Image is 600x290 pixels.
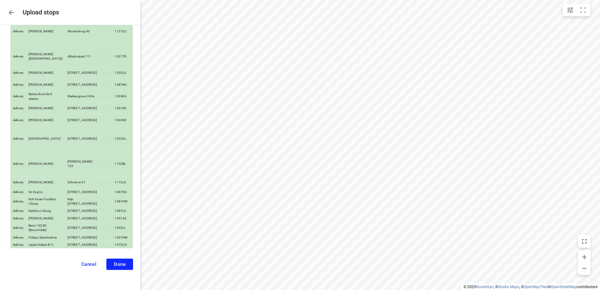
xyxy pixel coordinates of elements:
td: Un Sogno [26,188,65,196]
td: [STREET_ADDRESS] [65,234,101,241]
td: 1031KG [112,102,140,114]
a: OpenMapTiles [524,285,548,289]
td: [PERSON_NAME] [26,79,65,91]
td: [PERSON_NAME] [26,215,65,222]
td: - [101,67,112,79]
td: - [101,177,112,189]
button: Done [106,259,133,270]
a: OpenStreetMap [551,285,577,289]
td: delivery [10,241,26,248]
td: 1021TR [112,46,140,67]
td: - [101,102,112,114]
td: 1072CH [112,241,140,248]
td: Bens 102 BV (Brunchdale) [26,222,65,234]
td: delivery [10,67,26,79]
td: delivery [10,196,26,207]
td: [STREET_ADDRESS] [65,215,101,222]
td: - [101,222,112,234]
td: delivery [10,126,26,151]
td: - [101,215,112,222]
span: Cancel [81,261,97,267]
span: Done [114,261,126,267]
td: [STREET_ADDRESS] [65,67,101,79]
td: 1087EN [112,188,140,196]
td: 1087HW [112,196,140,207]
td: delivery [10,151,26,176]
td: - [101,188,112,196]
td: delivery [10,79,26,91]
td: [STREET_ADDRESS] [65,188,101,196]
td: delivery [10,222,26,234]
td: [STREET_ADDRESS] [65,102,101,114]
td: [GEOGRAPHIC_DATA] [26,126,65,151]
td: delivery [10,114,26,126]
td: Markengouw 245a [65,91,101,103]
td: delivery [10,102,26,114]
td: - [101,46,112,67]
h5: Upload stops [23,9,59,16]
td: Fridays Sandwiches [26,234,65,241]
td: Layers bakery B.V. [26,241,65,248]
td: [PERSON_NAME] ([GEOGRAPHIC_DATA]) [26,46,65,67]
td: [STREET_ADDRESS] [65,241,101,248]
td: 1102BL [112,151,140,176]
td: - [101,114,112,126]
a: Routetitan [476,285,494,289]
td: delivery [10,215,26,222]
td: [PERSON_NAME] [26,151,65,176]
td: 1032LL [112,222,140,234]
td: delivery [10,207,26,215]
td: 1024GE [112,114,140,126]
td: delivery [10,177,26,189]
td: delivery [10,91,26,103]
td: Stoutenburg 40 [65,17,101,46]
td: delivery [10,46,26,67]
td: [PERSON_NAME] 723 [65,151,101,176]
td: [STREET_ADDRESS] [65,222,101,234]
td: 1022AL [112,126,140,151]
td: 1087KH [112,79,140,91]
td: [PERSON_NAME] [26,67,65,79]
td: 1031HM [112,234,140,241]
td: delivery [10,17,26,46]
td: - [101,196,112,207]
td: - [101,91,112,103]
button: Cancel [74,259,104,270]
td: delivery [10,234,26,241]
td: [STREET_ADDRESS] [65,207,101,215]
td: [STREET_ADDRESS] [65,126,101,151]
td: - [101,79,112,91]
td: - [101,241,112,248]
td: [STREET_ADDRESS] [65,114,101,126]
td: delivery [10,188,26,196]
td: [PERSON_NAME] [26,102,65,114]
td: 1121GJ [112,17,140,46]
td: Krijn [STREET_ADDRESS] [65,196,101,207]
td: [PERSON_NAME] [26,177,65,189]
td: 1031AE [112,215,140,222]
td: - [101,151,112,176]
td: [STREET_ADDRESS] [65,79,101,91]
td: 1113JC [112,177,140,189]
button: Map settings [564,4,576,16]
td: - [101,126,112,151]
li: © 2025 , © , © © contributors [463,285,597,289]
td: 1032LG [112,67,140,79]
div: small contained button group [563,4,591,16]
a: Stadia Maps [498,285,519,289]
td: Basisschool de 5 sterren [26,91,65,103]
td: 1087LA [112,207,140,215]
td: Koh Asian Foodbar IJburg [26,196,65,207]
td: Albatrospad 111 [65,46,101,67]
td: Kaddour IJburg [26,207,65,215]
td: [PERSON_NAME] [26,17,65,46]
td: 1024EA [112,91,140,103]
td: - [101,207,112,215]
td: Schoener 27 [65,177,101,189]
td: [PERSON_NAME] [26,114,65,126]
td: - [101,17,112,46]
td: - [101,234,112,241]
